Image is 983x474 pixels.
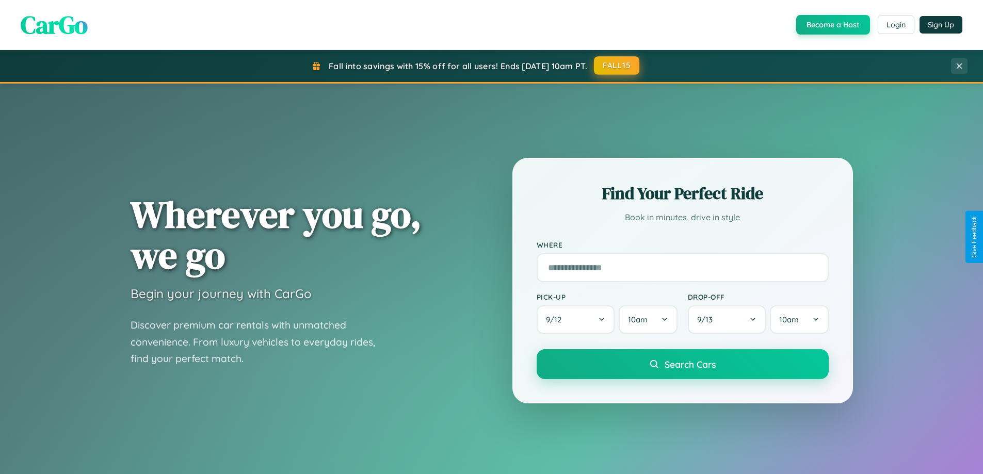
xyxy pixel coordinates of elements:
span: CarGo [21,8,88,42]
button: 9/13 [688,305,766,334]
p: Discover premium car rentals with unmatched convenience. From luxury vehicles to everyday rides, ... [131,317,389,367]
div: Give Feedback [971,216,978,258]
button: Become a Host [796,15,870,35]
label: Drop-off [688,292,829,301]
span: 10am [628,315,648,324]
p: Book in minutes, drive in style [537,210,829,225]
span: Search Cars [665,358,716,370]
button: Sign Up [920,16,962,34]
span: 9 / 13 [697,315,718,324]
h3: Begin your journey with CarGo [131,286,312,301]
span: 10am [779,315,799,324]
h1: Wherever you go, we go [131,194,422,275]
h2: Find Your Perfect Ride [537,182,829,205]
button: 9/12 [537,305,615,334]
button: FALL15 [594,56,639,75]
label: Where [537,240,829,249]
label: Pick-up [537,292,678,301]
span: Fall into savings with 15% off for all users! Ends [DATE] 10am PT. [329,61,587,71]
button: 10am [619,305,677,334]
span: 9 / 12 [546,315,567,324]
button: Login [878,15,914,34]
button: Search Cars [537,349,829,379]
button: 10am [770,305,828,334]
